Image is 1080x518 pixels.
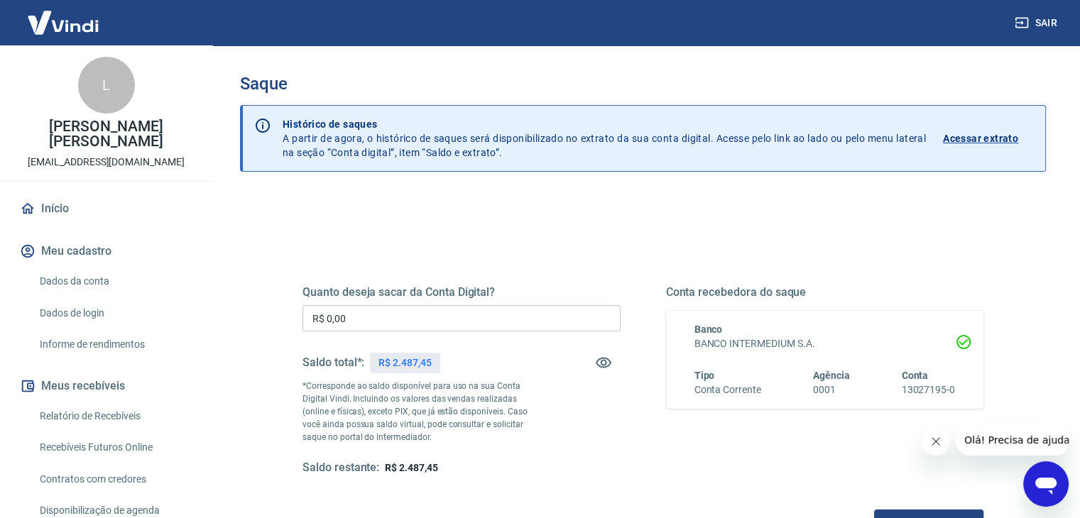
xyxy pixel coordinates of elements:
span: Agência [813,370,850,381]
a: Acessar extrato [943,117,1034,160]
iframe: Botão para abrir a janela de mensagens [1023,461,1069,507]
h5: Quanto deseja sacar da Conta Digital? [302,285,621,299]
iframe: Mensagem da empresa [956,424,1069,456]
h6: Conta Corrente [694,382,761,397]
h5: Saldo total*: [302,356,364,370]
img: Vindi [17,1,109,44]
p: [PERSON_NAME] [PERSON_NAME] [11,119,201,149]
p: R$ 2.487,45 [378,356,431,370]
span: Olá! Precisa de ajuda? [9,10,119,21]
span: Banco [694,324,723,335]
a: Contratos com credores [34,465,195,494]
a: Dados de login [34,299,195,328]
h5: Saldo restante: [302,461,379,475]
a: Informe de rendimentos [34,330,195,359]
h6: BANCO INTERMEDIUM S.A. [694,336,956,351]
h3: Saque [240,74,1046,94]
a: Início [17,193,195,224]
button: Meu cadastro [17,236,195,267]
span: Tipo [694,370,715,381]
button: Meus recebíveis [17,370,195,402]
span: R$ 2.487,45 [385,462,437,473]
p: [EMAIL_ADDRESS][DOMAIN_NAME] [28,155,185,170]
span: Conta [901,370,928,381]
p: Histórico de saques [283,117,926,131]
button: Sair [1012,10,1063,36]
p: Acessar extrato [943,131,1018,145]
a: Recebíveis Futuros Online [34,433,195,462]
a: Relatório de Recebíveis [34,402,195,431]
div: L [78,57,135,114]
h6: 13027195-0 [901,382,955,397]
h5: Conta recebedora do saque [666,285,984,299]
p: *Corresponde ao saldo disponível para uso na sua Conta Digital Vindi. Incluindo os valores das ve... [302,380,541,443]
a: Dados da conta [34,267,195,296]
iframe: Fechar mensagem [922,427,950,456]
p: A partir de agora, o histórico de saques será disponibilizado no extrato da sua conta digital. Ac... [283,117,926,160]
h6: 0001 [813,382,850,397]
